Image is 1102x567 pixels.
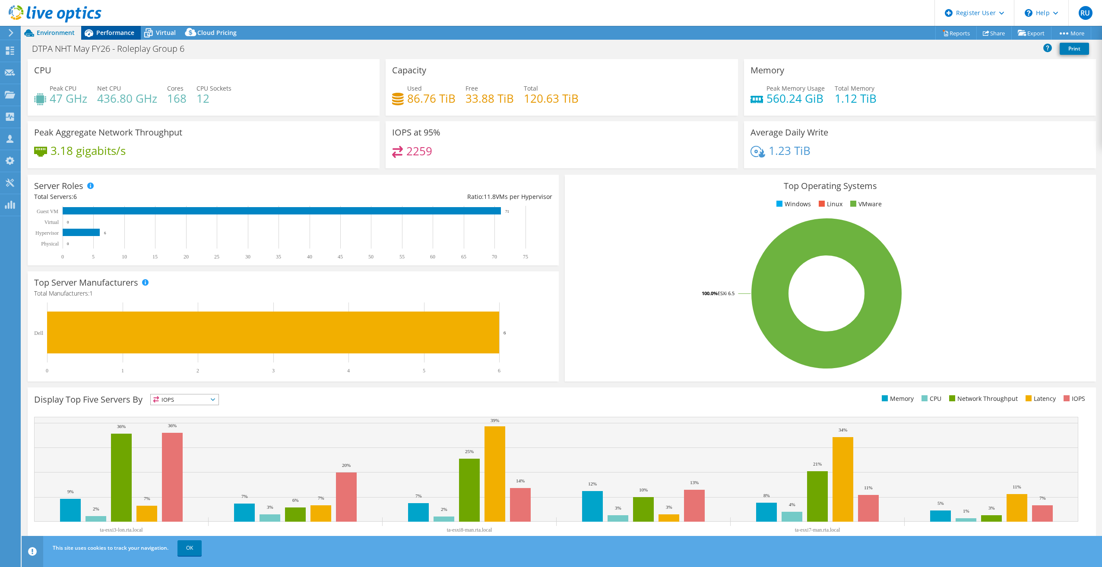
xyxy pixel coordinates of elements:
a: More [1051,26,1091,40]
text: 60 [430,254,435,260]
text: 35 [276,254,281,260]
span: IOPS [151,394,218,405]
h3: IOPS at 95% [392,128,440,137]
text: 6 [104,231,106,235]
tspan: 100.0% [702,290,718,296]
h4: 47 GHz [50,94,87,103]
h4: 560.24 GiB [766,94,825,103]
h4: 33.88 TiB [465,94,514,103]
span: Free [465,84,478,92]
h3: Top Server Manufacturers [34,278,138,287]
span: Virtual [156,28,176,37]
text: 2 [196,368,199,374]
text: Virtual [44,219,59,225]
span: Total Memory [835,84,874,92]
text: 45 [338,254,343,260]
tspan: ESXi 6.5 [718,290,735,296]
span: Net CPU [97,84,121,92]
h4: Total Manufacturers: [34,289,552,298]
text: 70 [492,254,497,260]
h1: DTPA NHT May FY26 - Roleplay Group 6 [28,44,198,54]
text: 2% [93,506,99,511]
text: 1 [121,368,124,374]
text: 10 [122,254,127,260]
text: 10% [639,487,648,492]
h4: 3.18 gigabits/s [51,146,126,155]
text: 0 [61,254,64,260]
h3: CPU [34,66,51,75]
li: Linux [817,199,842,209]
h3: Peak Aggregate Network Throughput [34,128,182,137]
text: 36% [168,423,177,428]
text: 65 [461,254,466,260]
span: RU [1079,6,1092,20]
a: Print [1060,43,1089,55]
text: 3% [666,504,672,510]
h4: 1.12 TiB [835,94,877,103]
text: ta-esxi3-lon.rta.local [100,527,143,533]
span: CPU Sockets [196,84,231,92]
text: 5 [92,254,95,260]
h3: Top Operating Systems [571,181,1089,191]
text: 5% [937,501,944,506]
text: 13% [690,480,699,485]
text: Physical [41,241,59,247]
span: 11.8 [484,192,496,201]
span: Cores [167,84,184,92]
text: 55 [399,254,405,260]
text: 6 [503,330,506,335]
text: 3% [615,505,621,510]
text: 2% [441,507,447,512]
div: Ratio: VMs per Hypervisor [293,192,552,202]
div: Total Servers: [34,192,293,202]
text: 9% [67,489,74,494]
span: Peak CPU [50,84,76,92]
text: 50 [368,254,374,260]
text: 1% [963,508,969,513]
h3: Average Daily Write [750,128,828,137]
text: 25% [465,449,474,454]
span: Total [524,84,538,92]
text: 25 [214,254,219,260]
li: Memory [880,394,914,403]
span: Cloud Pricing [197,28,237,37]
text: 7% [1039,495,1046,501]
span: Used [407,84,422,92]
text: 11% [1013,484,1021,489]
h3: Server Roles [34,181,83,191]
text: 7% [144,496,150,501]
text: 3% [267,504,273,510]
text: 15 [152,254,158,260]
span: 1 [89,289,93,297]
a: Reports [935,26,977,40]
h4: 2259 [406,146,432,156]
text: 34% [839,427,847,432]
span: Peak Memory Usage [766,84,825,92]
li: VMware [848,199,882,209]
span: Environment [37,28,75,37]
text: 21% [813,461,822,466]
text: ta-esxi8-man.rta.local [447,527,492,533]
text: 5 [423,368,425,374]
svg: \n [1025,9,1032,17]
text: Dell [34,330,43,336]
text: 8% [763,493,770,498]
text: ta-esxi7-man.rta.local [795,527,840,533]
h4: 436.80 GHz [97,94,157,103]
text: 36% [117,424,126,429]
text: Guest VM [37,208,58,214]
a: Share [976,26,1012,40]
text: 7% [241,494,248,499]
text: 0 [67,242,69,246]
h4: 12 [196,94,231,103]
text: 71 [505,209,509,214]
text: 20 [184,254,189,260]
span: 6 [73,192,77,201]
text: 4% [789,502,795,507]
li: IOPS [1061,394,1085,403]
span: This site uses cookies to track your navigation. [53,544,168,551]
text: 14% [516,478,525,483]
li: CPU [919,394,941,403]
text: 6% [292,498,299,503]
text: 3 [272,368,275,374]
